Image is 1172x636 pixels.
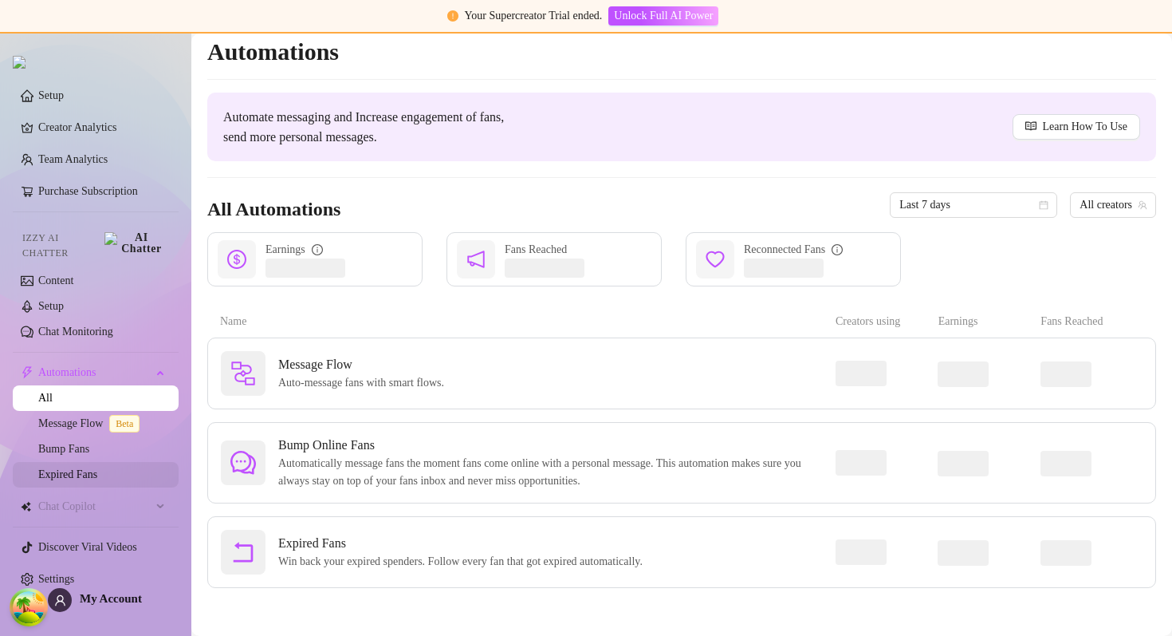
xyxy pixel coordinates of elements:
[1043,118,1127,136] span: Learn How To Use
[207,197,340,223] h3: All Automations
[109,415,140,433] span: Beta
[80,592,142,605] span: My Account
[227,250,246,269] span: dollar
[1025,120,1036,132] span: read
[1080,193,1146,217] span: All creators
[13,591,45,623] button: Open Tanstack query devtools
[278,355,450,374] span: Message Flow
[1013,114,1140,140] a: Learn How To Use
[1039,200,1048,210] span: calendar
[1138,200,1147,210] span: team
[38,89,64,101] a: Setup
[38,326,113,338] a: Chat Monitoring
[38,417,146,429] a: Message FlowBeta
[312,244,323,255] span: info-circle
[465,10,603,22] span: Your Supercreator Trial ended.
[38,392,53,404] a: All
[38,468,97,480] a: Expired Fans
[265,241,323,259] div: Earnings
[744,241,843,259] div: Reconnected Fans
[608,10,718,22] a: Unlock Full AI Power
[38,360,151,385] span: Automations
[38,541,137,553] a: Discover Viral Videos
[466,250,486,269] span: notification
[104,232,166,255] img: AI Chatter
[836,313,938,330] article: Creators using
[278,455,836,490] span: Automatically message fans the moment fans come online with a personal message. This automation m...
[706,250,725,269] span: heart
[614,10,713,22] span: Unlock Full AI Power
[207,37,1156,67] h2: Automations
[1040,313,1143,330] article: Fans Reached
[13,56,26,69] img: logo.svg
[230,361,256,386] img: svg%3e
[38,443,89,455] a: Bump Fans
[38,573,74,585] a: Settings
[38,153,108,165] a: Team Analytics
[278,436,836,455] span: Bump Online Fans
[223,107,530,147] span: Automate messaging and Increase engagement of fans, send more personal messages.
[21,366,33,379] span: thunderbolt
[899,193,1048,217] span: Last 7 days
[54,595,66,606] span: user
[278,534,649,553] span: Expired Fans
[278,553,649,571] span: Win back your expired spenders. Follow every fan that got expired automatically.
[505,243,567,255] span: Fans Reached
[608,6,718,26] button: Unlock Full AI Power
[38,300,64,312] a: Setup
[832,244,843,255] span: info-circle
[38,494,151,519] span: Chat Copilot
[938,313,1041,330] article: Earnings
[22,231,98,261] span: Izzy AI Chatter
[38,275,73,286] a: Content
[278,374,450,392] span: Auto-message fans with smart flows.
[220,313,836,330] article: Name
[447,10,458,22] span: exclamation-circle
[38,185,138,197] a: Purchase Subscription
[38,115,166,140] a: Creator Analytics
[230,450,256,476] span: comment
[21,501,31,512] img: Chat Copilot
[230,539,256,565] span: rollback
